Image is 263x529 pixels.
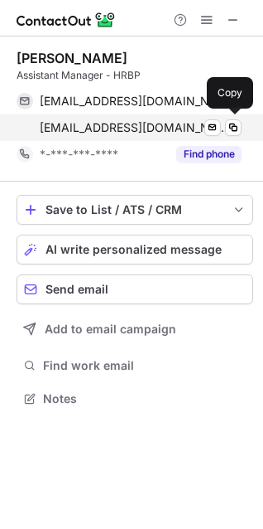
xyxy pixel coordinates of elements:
button: Notes [17,387,253,410]
button: save-profile-one-click [17,195,253,225]
span: Find work email [43,358,246,373]
div: Assistant Manager - HRBP [17,68,253,83]
span: [EMAIL_ADDRESS][DOMAIN_NAME] [40,120,229,135]
div: Save to List / ATS / CRM [45,203,224,216]
button: Reveal Button [176,146,241,163]
button: AI write personalized message [17,235,253,264]
span: Send email [45,283,108,296]
div: [PERSON_NAME] [17,50,127,66]
span: Notes [43,391,246,406]
button: Find work email [17,354,253,377]
span: AI write personalized message [45,243,222,256]
button: Send email [17,274,253,304]
button: Add to email campaign [17,314,253,344]
span: Add to email campaign [45,323,176,336]
img: ContactOut v5.3.10 [17,10,116,30]
span: [EMAIL_ADDRESS][DOMAIN_NAME] [40,94,229,109]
